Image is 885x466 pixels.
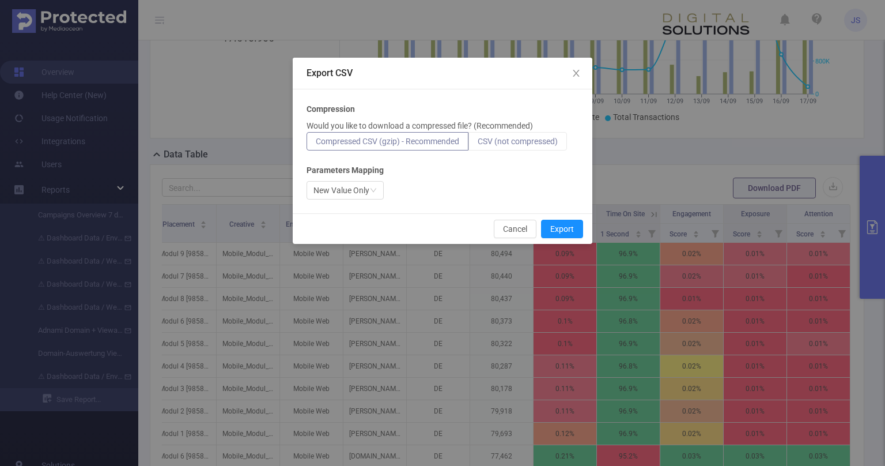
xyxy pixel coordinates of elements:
div: New Value Only [313,182,369,199]
p: Would you like to download a compressed file? (Recommended) [307,120,533,132]
button: Export [541,220,583,238]
div: Export CSV [307,67,578,80]
b: Parameters Mapping [307,164,384,176]
span: CSV (not compressed) [478,137,558,146]
i: icon: down [370,187,377,195]
b: Compression [307,103,355,115]
i: icon: close [572,69,581,78]
button: Close [560,58,592,90]
span: Compressed CSV (gzip) - Recommended [316,137,459,146]
button: Cancel [494,220,536,238]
